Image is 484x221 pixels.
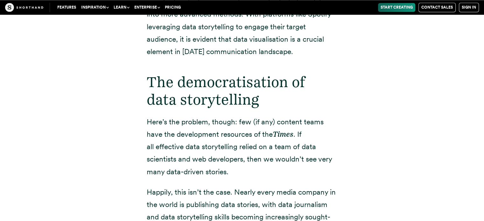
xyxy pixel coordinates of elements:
img: The Craft [5,3,43,12]
a: Features [55,3,79,12]
h2: The democratisation of data storytelling [147,73,338,108]
a: Start Creating [378,3,415,12]
p: Here’s the problem, though: few (if any) content teams have the development resources of the . If... [147,116,338,178]
em: Times [273,130,293,139]
button: Learn [111,3,132,12]
a: Contact Sales [418,3,456,12]
button: Inspiration [79,3,111,12]
a: Pricing [162,3,183,12]
button: Enterprise [132,3,162,12]
a: Sign in [459,3,479,12]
